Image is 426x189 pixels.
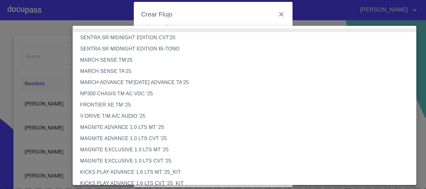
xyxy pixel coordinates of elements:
[73,155,421,167] li: MAGNITE EXCLUSIVE 1.0 LTS CVT '25
[73,122,421,133] li: MAGNITE ADVANCE 1.0 LTS MT '25
[73,133,421,144] li: MAGNITE ADVANCE 1.0 LTS CVT '25
[73,88,421,99] li: NP300 CHASIS TM AC VDC '25
[73,144,421,155] li: MAGNITE EXCLUSIVE 1.0 LTS MT '25
[73,54,421,66] li: MARCH SENSE TM'25
[73,167,421,178] li: KICKS PLAY ADVANCE 1.6 LTS MT '25_KIT
[73,32,421,43] li: SENTRA SR MIDNIGHT EDITION CVT'25
[73,99,421,111] li: FRONTIER XE TM '25
[73,178,421,189] li: KICKS PLAY ADVANCE 1.6 LTS CVT '25_KIT
[73,66,421,77] li: MARCH SENSE TA'25
[73,111,421,122] li: V-DRIVE T/M A/C AUDIO '25
[73,77,421,88] li: MARCH ADVANCE TM'[DATE] ADVANCE TA'25
[73,43,421,54] li: SENTRA SR MIDNIGHT EDITION BI-TONO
